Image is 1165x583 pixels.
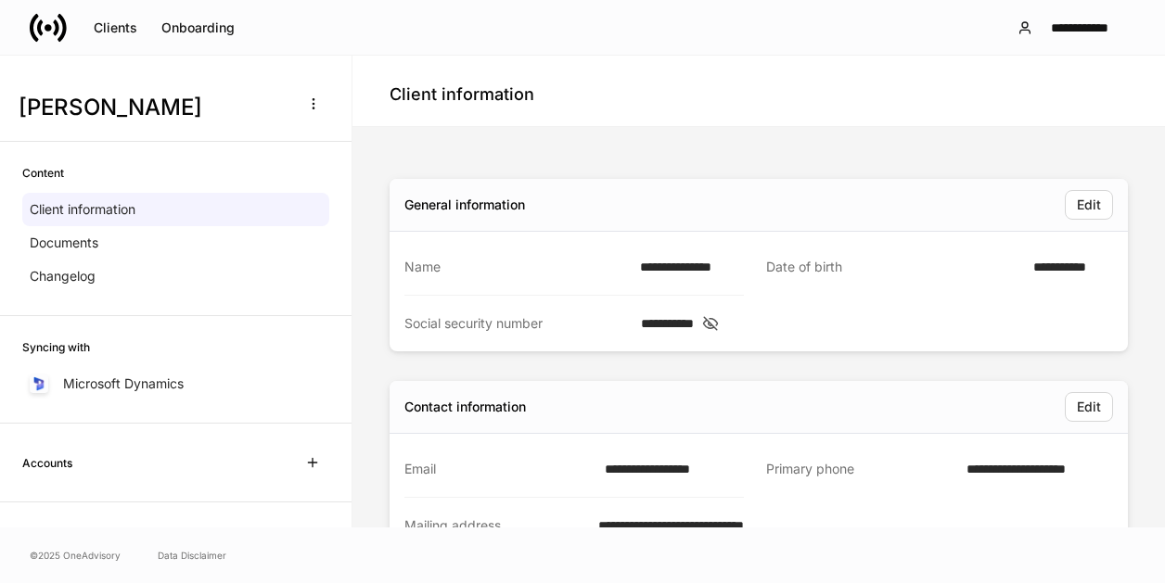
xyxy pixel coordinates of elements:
[82,13,149,43] button: Clients
[22,193,329,226] a: Client information
[19,93,287,122] h3: [PERSON_NAME]
[404,196,525,214] div: General information
[158,548,226,563] a: Data Disclaimer
[30,234,98,252] p: Documents
[22,367,329,400] a: Microsoft Dynamics
[404,398,526,416] div: Contact information
[22,226,329,260] a: Documents
[149,13,247,43] button: Onboarding
[766,460,955,479] div: Primary phone
[390,83,534,106] h4: Client information
[30,200,135,219] p: Client information
[94,21,137,34] div: Clients
[1065,190,1113,220] button: Edit
[22,260,329,293] a: Changelog
[22,338,90,356] h6: Syncing with
[404,516,518,572] div: Mailing address
[404,460,594,478] div: Email
[1065,392,1113,422] button: Edit
[63,374,184,393] p: Microsoft Dynamics
[32,376,46,391] img: sIOyOZvWb5kUEAwh5D03bPzsWHrUXBSdsWHDhg8Ma8+nBQBvlija69eFAv+snJUCyn8AqO+ElBnIpgMAAAAASUVORK5CYII=
[1077,400,1101,413] div: Edit
[22,164,64,182] h6: Content
[404,258,629,276] div: Name
[30,548,121,563] span: © 2025 OneAdvisory
[404,314,630,333] div: Social security number
[22,454,72,472] h6: Accounts
[161,21,235,34] div: Onboarding
[1077,198,1101,211] div: Edit
[30,267,96,285] p: Changelog
[766,258,1022,277] div: Date of birth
